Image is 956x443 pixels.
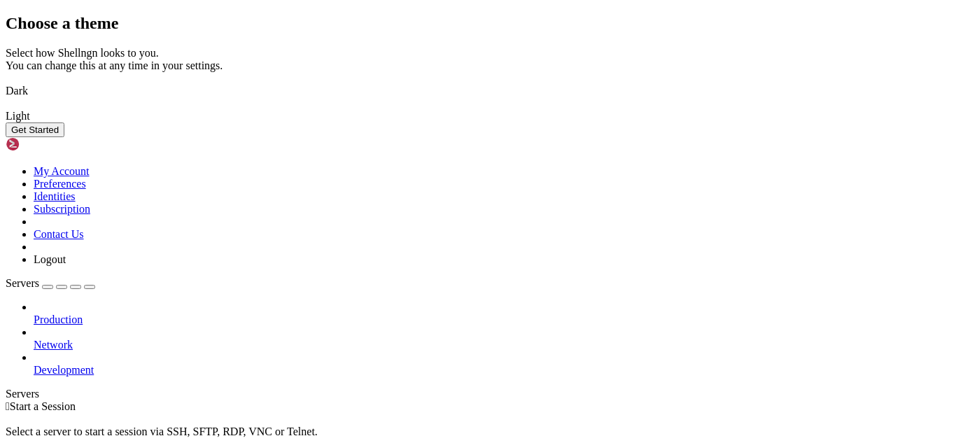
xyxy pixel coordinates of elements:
li: Development [34,351,950,377]
div: Servers [6,388,950,400]
div: Select how Shellngn looks to you. You can change this at any time in your settings. [6,47,950,72]
a: Identities [34,190,76,202]
a: My Account [34,165,90,177]
a: Production [34,314,950,326]
span:  [6,400,10,412]
a: Network [34,339,950,351]
li: Network [34,326,950,351]
a: Servers [6,277,95,289]
span: Network [34,339,73,351]
span: Start a Session [10,400,76,412]
li: Production [34,301,950,326]
a: Development [34,364,950,377]
button: Get Started [6,122,64,137]
a: Logout [34,253,66,265]
a: Contact Us [34,228,84,240]
a: Subscription [34,203,90,215]
span: Servers [6,277,39,289]
span: Development [34,364,94,376]
img: Shellngn [6,137,86,151]
h2: Choose a theme [6,14,950,33]
span: Production [34,314,83,325]
div: Dark [6,85,950,97]
a: Preferences [34,178,86,190]
div: Light [6,110,950,122]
